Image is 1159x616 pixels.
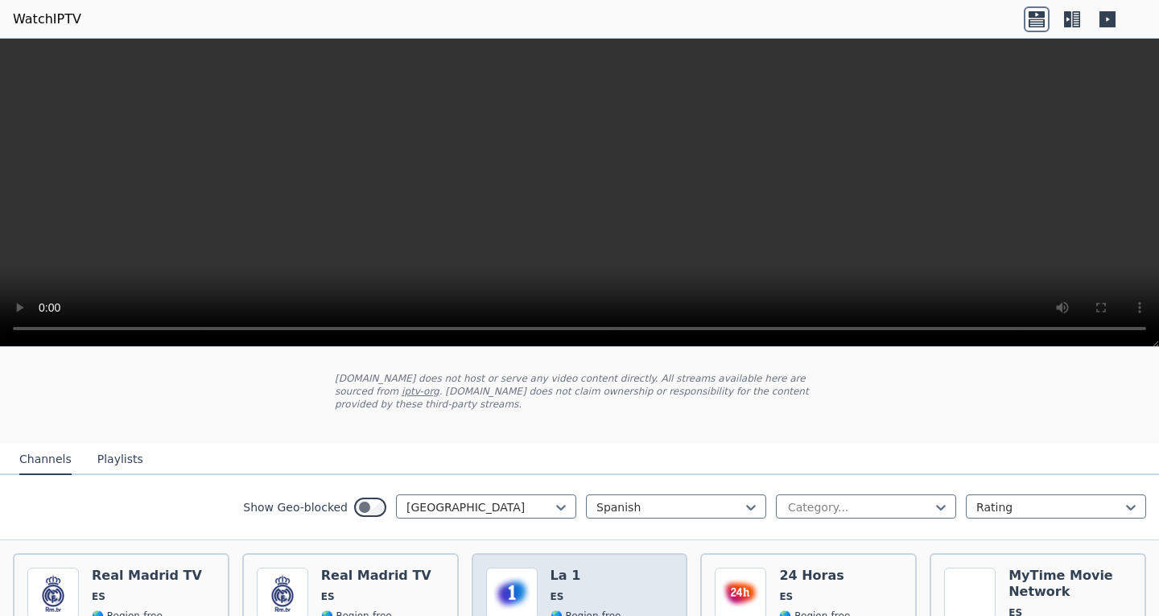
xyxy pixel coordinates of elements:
[92,568,202,584] h6: Real Madrid TV
[1008,568,1132,600] h6: MyTime Movie Network
[19,444,72,475] button: Channels
[97,444,143,475] button: Playlists
[335,372,824,411] p: [DOMAIN_NAME] does not host or serve any video content directly. All streams available here are s...
[243,499,348,515] label: Show Geo-blocked
[402,386,439,397] a: iptv-org
[551,590,564,603] span: ES
[92,590,105,603] span: ES
[321,590,335,603] span: ES
[13,10,81,29] a: WatchIPTV
[779,568,850,584] h6: 24 Horas
[551,568,621,584] h6: La 1
[779,590,793,603] span: ES
[321,568,431,584] h6: Real Madrid TV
